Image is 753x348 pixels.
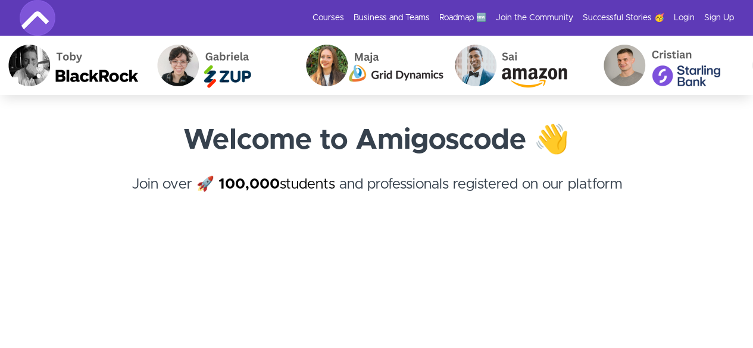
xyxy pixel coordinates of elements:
a: Sign Up [704,12,734,24]
strong: Welcome to Amigoscode 👋 [183,126,570,155]
img: Gabriela [147,36,296,95]
a: 100,000students [218,177,335,192]
strong: 100,000 [218,177,280,192]
a: Courses [313,12,344,24]
a: Login [674,12,695,24]
a: Join the Community [496,12,573,24]
a: Roadmap 🆕 [439,12,486,24]
a: Successful Stories 🥳 [583,12,664,24]
img: Maja [296,36,445,95]
h4: Join over 🚀 and professionals registered on our platform [20,174,734,217]
img: Cristian [593,36,742,95]
a: Business and Teams [354,12,430,24]
img: Sai [445,36,593,95]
